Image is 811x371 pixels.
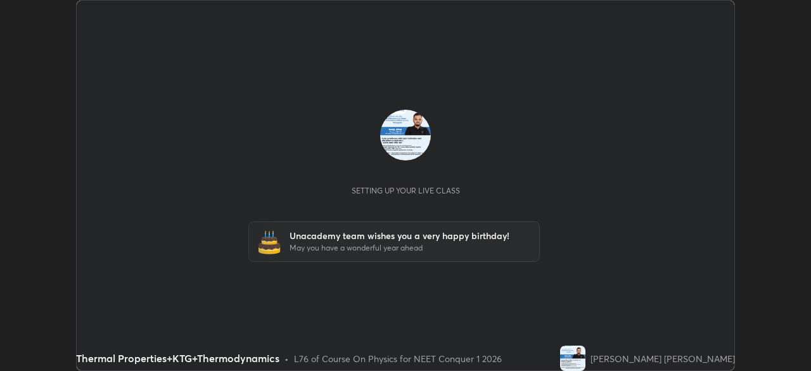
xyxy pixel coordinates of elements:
img: 56fac2372bd54d6a89ffab81bd2c5eeb.jpg [380,110,431,160]
div: Setting up your live class [352,186,460,195]
div: Thermal Properties+KTG+Thermodynamics [76,351,279,366]
img: 56fac2372bd54d6a89ffab81bd2c5eeb.jpg [560,346,585,371]
div: • [284,352,289,365]
div: [PERSON_NAME] [PERSON_NAME] [591,352,735,365]
div: L76 of Course On Physics for NEET Conquer 1 2026 [294,352,502,365]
